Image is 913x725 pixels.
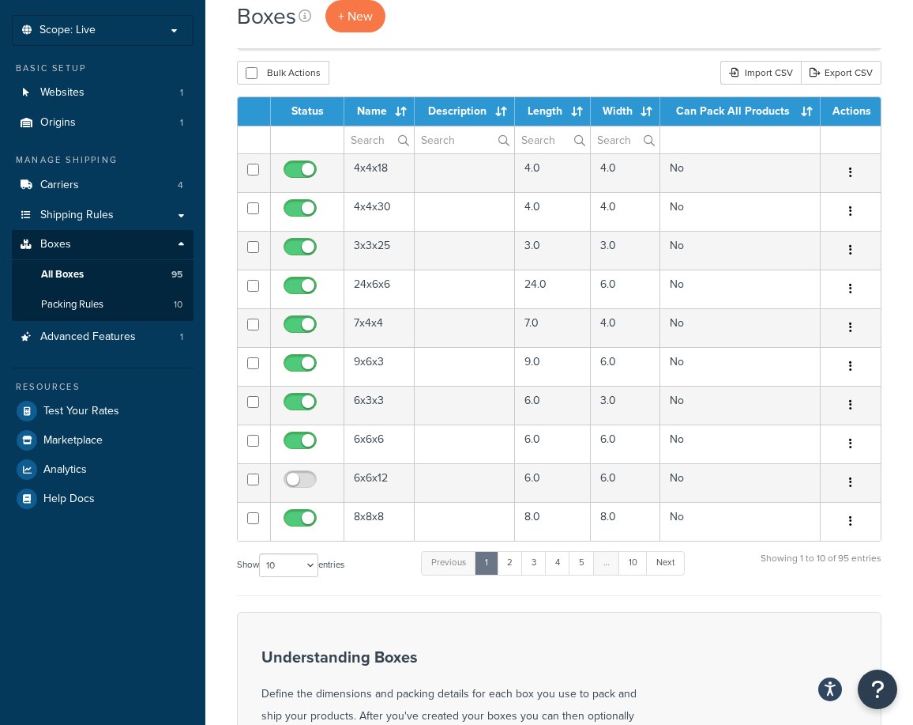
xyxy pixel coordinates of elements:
[591,386,660,425] td: 3.0
[338,7,373,25] span: + New
[593,551,620,575] a: …
[12,62,193,75] div: Basic Setup
[12,397,193,425] a: Test Your Rates
[344,386,415,425] td: 6x3x3
[237,553,344,577] label: Show entries
[40,209,114,222] span: Shipping Rules
[515,347,591,386] td: 9.0
[43,405,119,418] span: Test Your Rates
[591,270,660,308] td: 6.0
[761,549,881,583] div: Showing 1 to 10 of 95 entries
[515,192,591,231] td: 4.0
[660,270,821,308] td: No
[261,648,656,666] h3: Understanding Boxes
[12,78,193,108] a: Websites 1
[515,502,591,541] td: 8.0
[801,61,881,85] a: Export CSV
[720,61,801,85] div: Import CSV
[178,179,183,192] span: 4
[344,502,415,541] td: 8x8x8
[40,238,71,251] span: Boxes
[591,425,660,463] td: 6.0
[12,230,193,259] a: Boxes
[569,551,595,575] a: 5
[12,455,193,484] a: Analytics
[344,192,415,231] td: 4x4x30
[12,108,193,138] li: Origins
[515,270,591,308] td: 24.0
[515,386,591,425] td: 6.0
[344,231,415,270] td: 3x3x25
[41,268,84,281] span: All Boxes
[415,97,515,126] th: Description : activate to sort column ascending
[660,153,821,192] td: No
[43,493,95,506] span: Help Docs
[591,231,660,270] td: 3.0
[12,230,193,320] li: Boxes
[515,231,591,270] td: 3.0
[591,126,659,153] input: Search
[180,330,183,344] span: 1
[12,171,193,200] a: Carriers 4
[12,426,193,455] a: Marketplace
[660,502,821,541] td: No
[12,78,193,108] li: Websites
[646,551,685,575] a: Next
[12,153,193,167] div: Manage Shipping
[40,116,76,130] span: Origins
[237,61,329,85] button: Bulk Actions
[12,201,193,230] li: Shipping Rules
[515,308,591,347] td: 7.0
[618,551,648,575] a: 10
[12,380,193,394] div: Resources
[12,108,193,138] a: Origins 1
[344,126,414,153] input: Search
[344,425,415,463] td: 6x6x6
[660,425,821,463] td: No
[43,463,87,477] span: Analytics
[180,86,183,100] span: 1
[12,260,193,289] li: All Boxes
[660,97,821,126] th: Can Pack All Products : activate to sort column ascending
[43,434,103,447] span: Marketplace
[344,308,415,347] td: 7x4x4
[475,551,498,575] a: 1
[12,323,193,352] a: Advanced Features 1
[515,153,591,192] td: 4.0
[174,298,182,312] span: 10
[171,268,182,281] span: 95
[660,308,821,347] td: No
[271,97,344,126] th: Status
[344,347,415,386] td: 9x6x3
[344,463,415,502] td: 6x6x12
[660,231,821,270] td: No
[515,425,591,463] td: 6.0
[660,386,821,425] td: No
[591,308,660,347] td: 4.0
[41,298,103,312] span: Packing Rules
[858,670,897,709] button: Open Resource Center
[12,171,193,200] li: Carriers
[40,179,79,192] span: Carriers
[40,86,85,100] span: Websites
[12,485,193,513] a: Help Docs
[660,463,821,502] td: No
[821,97,881,126] th: Actions
[12,260,193,289] a: All Boxes 95
[591,192,660,231] td: 4.0
[515,97,591,126] th: Length : activate to sort column ascending
[259,553,318,577] select: Showentries
[12,323,193,352] li: Advanced Features
[12,290,193,319] li: Packing Rules
[591,153,660,192] td: 4.0
[344,270,415,308] td: 24x6x6
[545,551,570,575] a: 4
[344,153,415,192] td: 4x4x18
[515,463,591,502] td: 6.0
[12,290,193,319] a: Packing Rules 10
[40,330,136,344] span: Advanced Features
